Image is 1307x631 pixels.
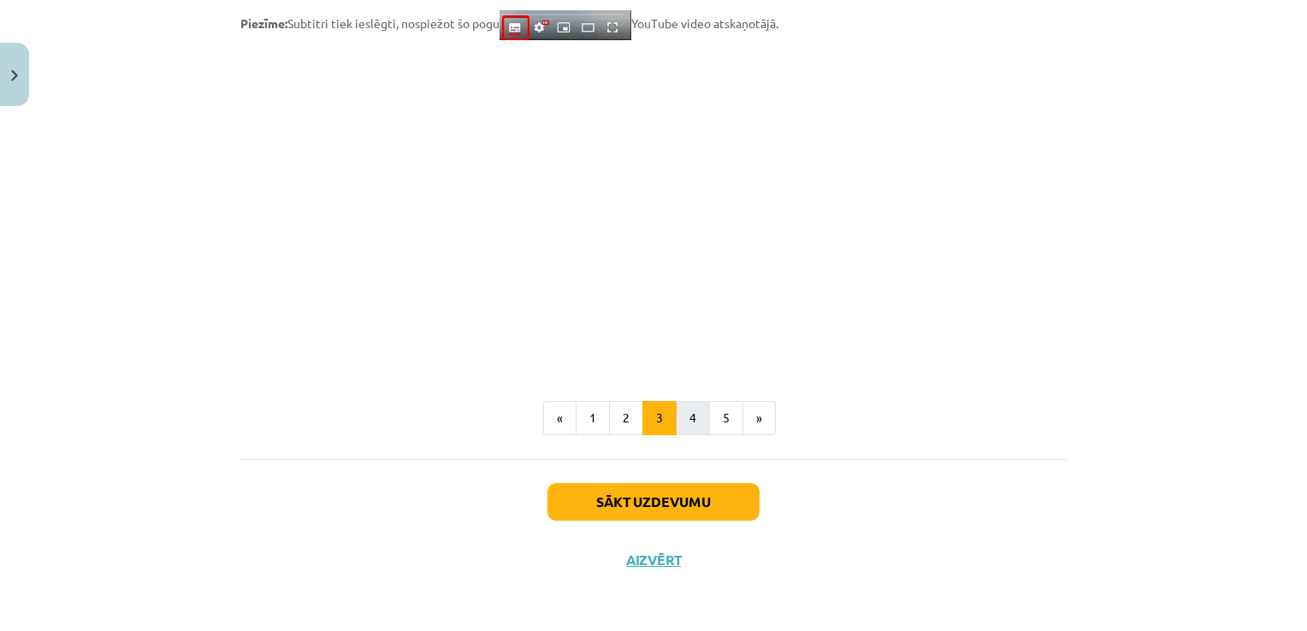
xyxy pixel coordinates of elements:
nav: Page navigation example [240,401,1067,435]
img: icon-close-lesson-0947bae3869378f0d4975bcd49f059093ad1ed9edebbc8119c70593378902aed.svg [11,70,18,81]
button: » [742,401,776,435]
button: 2 [609,401,643,435]
button: 4 [676,401,710,435]
button: 3 [642,401,677,435]
button: Aizvērt [621,551,686,569]
strong: Piezīme: [240,15,287,31]
span: Subtitri tiek ieslēgti, nospiežot šo pogu YouTube video atskaņotājā. [240,15,778,31]
button: Sākt uzdevumu [547,483,760,521]
button: 1 [576,401,610,435]
button: « [543,401,577,435]
button: 5 [709,401,743,435]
